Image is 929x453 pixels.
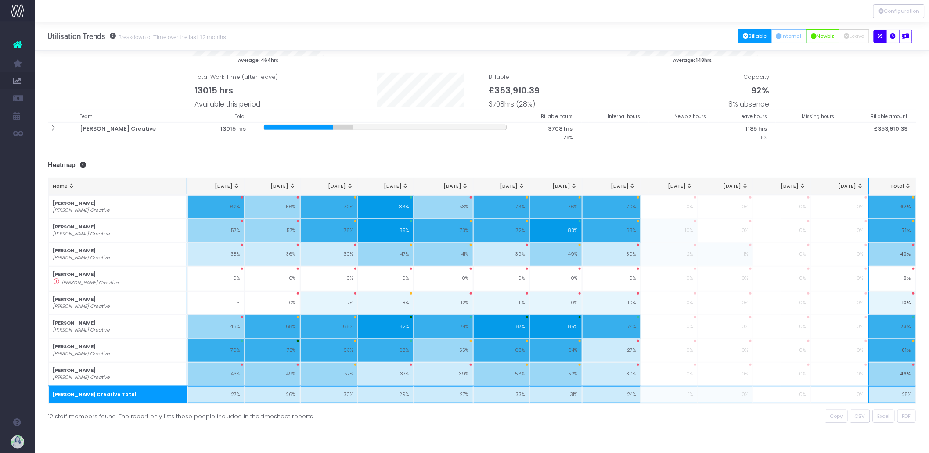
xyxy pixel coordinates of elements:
small: Average: 464hrs [238,56,278,64]
td: 46% [868,362,916,386]
td: 33% [473,386,530,403]
th: May 25: activate to sort column ascending [414,178,473,195]
td: 46% [187,315,245,339]
td: 0% [753,315,810,339]
th: Oct 25: activate to sort column ascending [698,178,753,195]
td: 75% [245,339,301,362]
th: [PERSON_NAME] Creative [71,122,197,143]
td: 37% [358,362,413,386]
div: [DATE] [418,183,468,190]
td: 0% [529,266,582,291]
th: Jan 25: activate to sort column ascending [187,178,245,195]
div: Total [873,183,911,190]
td: 0% [811,386,868,403]
th: [PERSON_NAME] Creative Total [48,386,187,403]
i: [PERSON_NAME] Creative [53,350,110,357]
td: 0% [811,195,868,219]
td: 0% [753,266,810,291]
span: 13015 hrs [194,84,233,97]
div: [DATE] [305,183,353,190]
td: 87% [473,315,530,339]
td: 0% [698,291,753,315]
i: [PERSON_NAME] Creative [53,374,110,381]
td: 57% [300,362,358,386]
td: 58% [414,195,473,219]
td: 10% [582,291,641,315]
img: images/default_profile_image.png [11,435,24,449]
i: [PERSON_NAME] Creative [53,327,110,334]
small: Billable hours [541,112,573,120]
th: Jun 25: activate to sort column ascending [473,178,530,195]
span: Excel [878,413,890,420]
div: [DATE] [249,183,296,190]
td: 83% [529,219,582,243]
td: 0% [698,362,753,386]
td: 27% [187,386,245,403]
td: 62% [187,195,245,219]
small: 28% [564,133,573,141]
td: 39% [414,362,473,386]
td: 0% [641,339,698,362]
i: [PERSON_NAME] Creative [53,303,110,310]
td: 0% [753,291,810,315]
td: 73% [414,219,473,243]
td: 73% [868,315,916,339]
td: 28% [868,386,916,403]
td: 0% [811,315,868,339]
th: 13015 hrs [197,122,255,143]
td: 61% [868,339,916,362]
small: Missing hours [802,112,835,120]
span: 3708 hrs [548,125,573,133]
td: 0% [811,243,868,266]
td: 43% [187,362,245,386]
td: 26% [245,386,301,403]
td: 70% [187,339,245,362]
td: 30% [300,243,358,266]
td: 0% [300,266,358,291]
button: Newbiz [806,29,839,43]
td: 0% [641,291,698,315]
span: PDF [902,413,911,420]
strong: [PERSON_NAME] [53,296,96,303]
small: Team [80,112,93,120]
th: Mar 25: activate to sort column ascending [300,178,358,195]
th: Total: activate to sort column ascending [868,178,916,195]
span: 8% absence [729,99,770,109]
div: Vertical button group [873,4,925,18]
td: 0% [753,219,810,243]
td: 0% [811,266,868,291]
span: Capacity [729,73,770,109]
small: Billable amount [871,112,907,120]
td: 10% [529,291,582,315]
td: 76% [473,195,530,219]
small: Newbiz hours [675,112,706,120]
td: 36% [245,243,301,266]
td: 74% [582,315,641,339]
td: 0% [473,266,530,291]
td: 41% [414,243,473,266]
th: Name: activate to sort column ascending [48,178,187,195]
td: 0% [358,266,413,291]
div: 12 staff members found. The report only lists those people included in the timesheet reports. [48,410,475,421]
td: 18% [358,291,413,315]
td: 64% [529,339,582,362]
strong: [PERSON_NAME] [53,200,96,207]
td: 82% [358,315,413,339]
div: [DATE] [363,183,409,190]
h3: Heatmap [48,161,917,169]
td: 85% [529,315,582,339]
button: Configuration [873,4,925,18]
td: 0% [811,339,868,362]
strong: [PERSON_NAME] [53,271,96,278]
th: Feb 25: activate to sort column ascending [245,178,301,195]
td: 38% [187,243,245,266]
td: 27% [414,386,473,403]
td: 1% [698,243,753,266]
td: 72% [473,219,530,243]
td: 0% [811,291,868,315]
td: 39% [473,243,530,266]
td: 2% [641,243,698,266]
td: 0% [641,315,698,339]
td: 56% [245,195,301,219]
small: Breakdown of Time over the last 12 months. [116,32,227,41]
